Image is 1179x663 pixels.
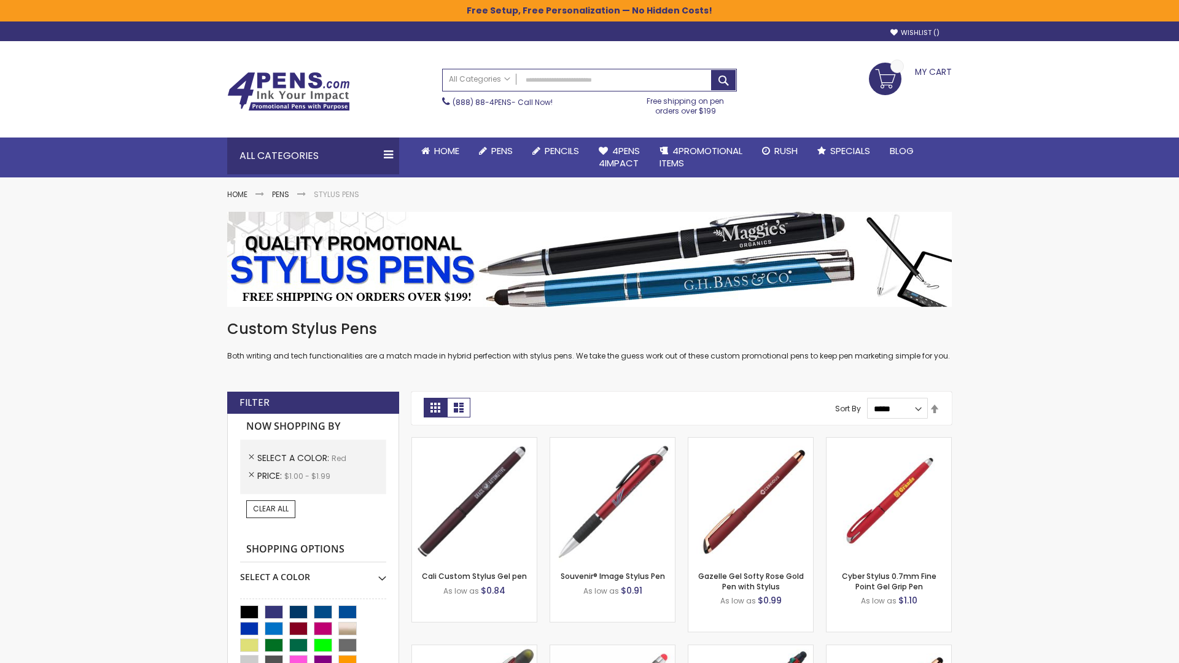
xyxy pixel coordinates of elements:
div: All Categories [227,138,399,174]
strong: Stylus Pens [314,189,359,200]
span: $0.91 [621,584,642,597]
span: Pencils [545,144,579,157]
span: Select A Color [257,452,332,464]
img: Gazelle Gel Softy Rose Gold Pen with Stylus-Red [688,438,813,562]
a: Rush [752,138,807,165]
a: Orbitor 4 Color Assorted Ink Metallic Stylus Pens-Red [688,645,813,655]
span: As low as [583,586,619,596]
span: Pens [491,144,513,157]
span: Clear All [253,503,289,514]
a: Blog [880,138,924,165]
span: Specials [830,144,870,157]
img: Cali Custom Stylus Gel pen-Red [412,438,537,562]
h1: Custom Stylus Pens [227,319,952,339]
a: Pencils [523,138,589,165]
span: All Categories [449,74,510,84]
span: As low as [720,595,756,606]
strong: Grid [424,398,447,417]
span: As low as [861,595,897,606]
a: Wishlist [890,28,940,37]
a: Cali Custom Stylus Gel pen [422,571,527,581]
strong: Shopping Options [240,537,386,563]
a: 4PROMOTIONALITEMS [650,138,752,177]
a: Souvenir® Image Stylus Pen-Red [550,437,675,448]
a: 4Pens4impact [589,138,650,177]
span: $0.84 [481,584,505,597]
a: Clear All [246,500,295,518]
label: Sort By [835,403,861,414]
div: Select A Color [240,562,386,583]
strong: Now Shopping by [240,414,386,440]
span: $1.10 [898,594,917,607]
img: Cyber Stylus 0.7mm Fine Point Gel Grip Pen-Red [827,438,951,562]
a: Pens [469,138,523,165]
img: 4Pens Custom Pens and Promotional Products [227,72,350,111]
span: Red [332,453,346,463]
a: Souvenir® Image Stylus Pen [561,571,665,581]
a: Gazelle Gel Softy Rose Gold Pen with Stylus [698,571,804,591]
img: Souvenir® Image Stylus Pen-Red [550,438,675,562]
a: Home [411,138,469,165]
span: 4PROMOTIONAL ITEMS [660,144,742,169]
a: Specials [807,138,880,165]
a: Gazelle Gel Softy Rose Gold Pen with Stylus - ColorJet-Red [827,645,951,655]
a: (888) 88-4PENS [453,97,512,107]
img: Stylus Pens [227,212,952,307]
a: Gazelle Gel Softy Rose Gold Pen with Stylus-Red [688,437,813,448]
span: Price [257,470,284,482]
a: Cyber Stylus 0.7mm Fine Point Gel Grip Pen-Red [827,437,951,448]
a: All Categories [443,69,516,90]
a: Pens [272,189,289,200]
a: Cyber Stylus 0.7mm Fine Point Gel Grip Pen [842,571,936,591]
span: 4Pens 4impact [599,144,640,169]
span: $0.99 [758,594,782,607]
span: Rush [774,144,798,157]
span: $1.00 - $1.99 [284,471,330,481]
a: Islander Softy Gel with Stylus - ColorJet Imprint-Red [550,645,675,655]
a: Souvenir® Jalan Highlighter Stylus Pen Combo-Red [412,645,537,655]
span: Home [434,144,459,157]
span: Blog [890,144,914,157]
a: Cali Custom Stylus Gel pen-Red [412,437,537,448]
div: Both writing and tech functionalities are a match made in hybrid perfection with stylus pens. We ... [227,319,952,362]
div: Free shipping on pen orders over $199 [634,91,737,116]
span: As low as [443,586,479,596]
span: - Call Now! [453,97,553,107]
a: Home [227,189,247,200]
strong: Filter [239,396,270,409]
